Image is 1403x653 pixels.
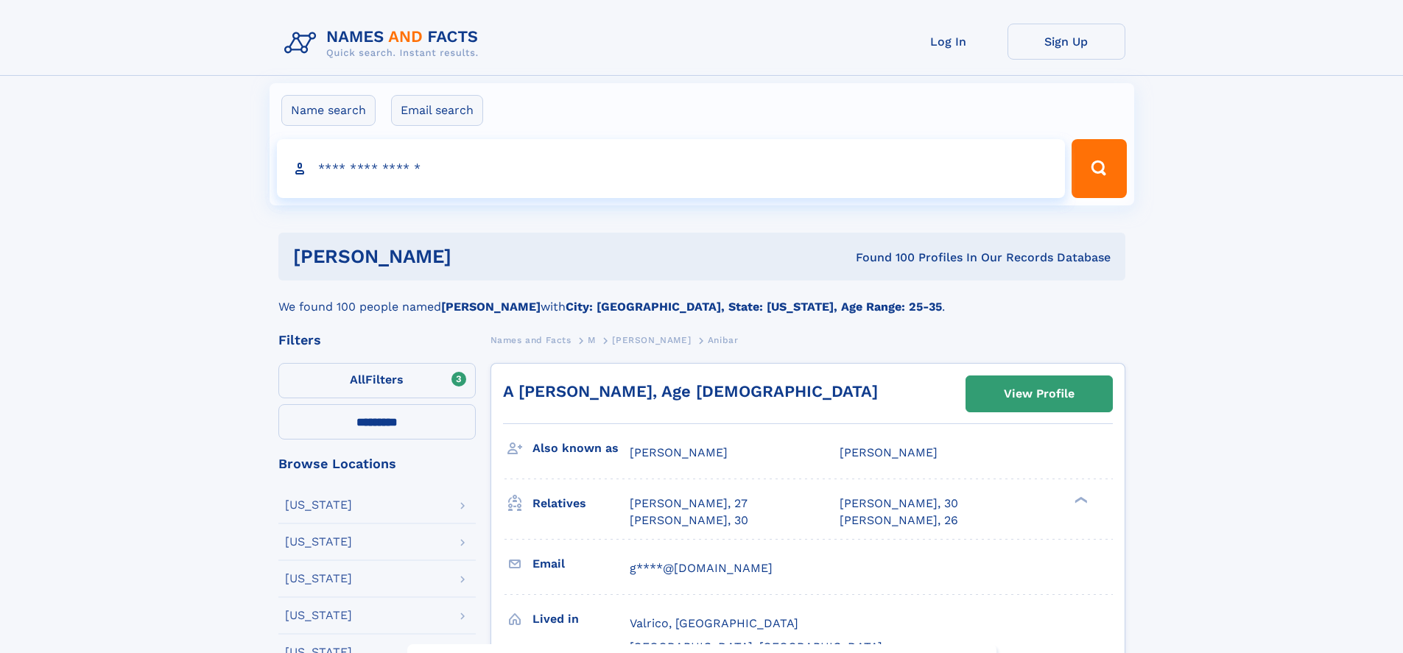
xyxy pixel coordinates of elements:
a: View Profile [966,376,1112,412]
a: M [588,331,596,349]
h3: Lived in [532,607,630,632]
a: [PERSON_NAME] [612,331,691,349]
label: Filters [278,363,476,398]
input: search input [277,139,1066,198]
div: We found 100 people named with . [278,280,1125,316]
img: Logo Names and Facts [278,24,490,63]
span: [PERSON_NAME] [840,445,938,459]
div: Browse Locations [278,457,476,470]
h3: Also known as [532,436,630,461]
a: [PERSON_NAME], 30 [840,495,958,512]
a: A [PERSON_NAME], Age [DEMOGRAPHIC_DATA] [503,382,878,400]
h1: [PERSON_NAME] [293,247,654,266]
a: Names and Facts [490,331,572,349]
label: Name search [281,95,376,126]
label: Email search [391,95,483,126]
a: Log In [890,24,1008,60]
a: Sign Up [1008,24,1125,60]
div: [US_STATE] [285,499,352,511]
span: Valrico, [GEOGRAPHIC_DATA] [630,616,798,630]
div: [US_STATE] [285,610,352,621]
div: Filters [278,333,476,347]
span: [PERSON_NAME] [630,445,728,459]
div: Found 100 Profiles In Our Records Database [653,250,1111,266]
span: All [350,373,365,386]
a: [PERSON_NAME], 26 [840,512,958,529]
span: [PERSON_NAME] [612,335,691,345]
span: M [588,335,596,345]
span: Anibar [708,335,739,345]
h3: Email [532,551,630,576]
a: [PERSON_NAME], 30 [630,512,748,529]
button: Search Button [1072,139,1126,198]
div: [US_STATE] [285,573,352,585]
div: [US_STATE] [285,536,352,548]
b: [PERSON_NAME] [441,300,541,314]
b: City: [GEOGRAPHIC_DATA], State: [US_STATE], Age Range: 25-35 [566,300,942,314]
h3: Relatives [532,491,630,516]
div: ❯ [1071,495,1089,505]
div: View Profile [1004,377,1075,411]
a: [PERSON_NAME], 27 [630,495,748,512]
